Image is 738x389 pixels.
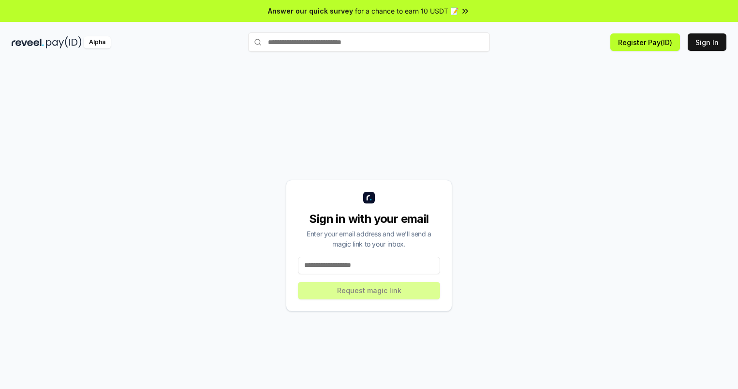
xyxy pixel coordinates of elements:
div: Sign in with your email [298,211,440,227]
img: logo_small [363,192,375,203]
span: Answer our quick survey [268,6,353,16]
button: Sign In [688,33,726,51]
img: pay_id [46,36,82,48]
img: reveel_dark [12,36,44,48]
span: for a chance to earn 10 USDT 📝 [355,6,458,16]
div: Enter your email address and we’ll send a magic link to your inbox. [298,229,440,249]
div: Alpha [84,36,111,48]
button: Register Pay(ID) [610,33,680,51]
